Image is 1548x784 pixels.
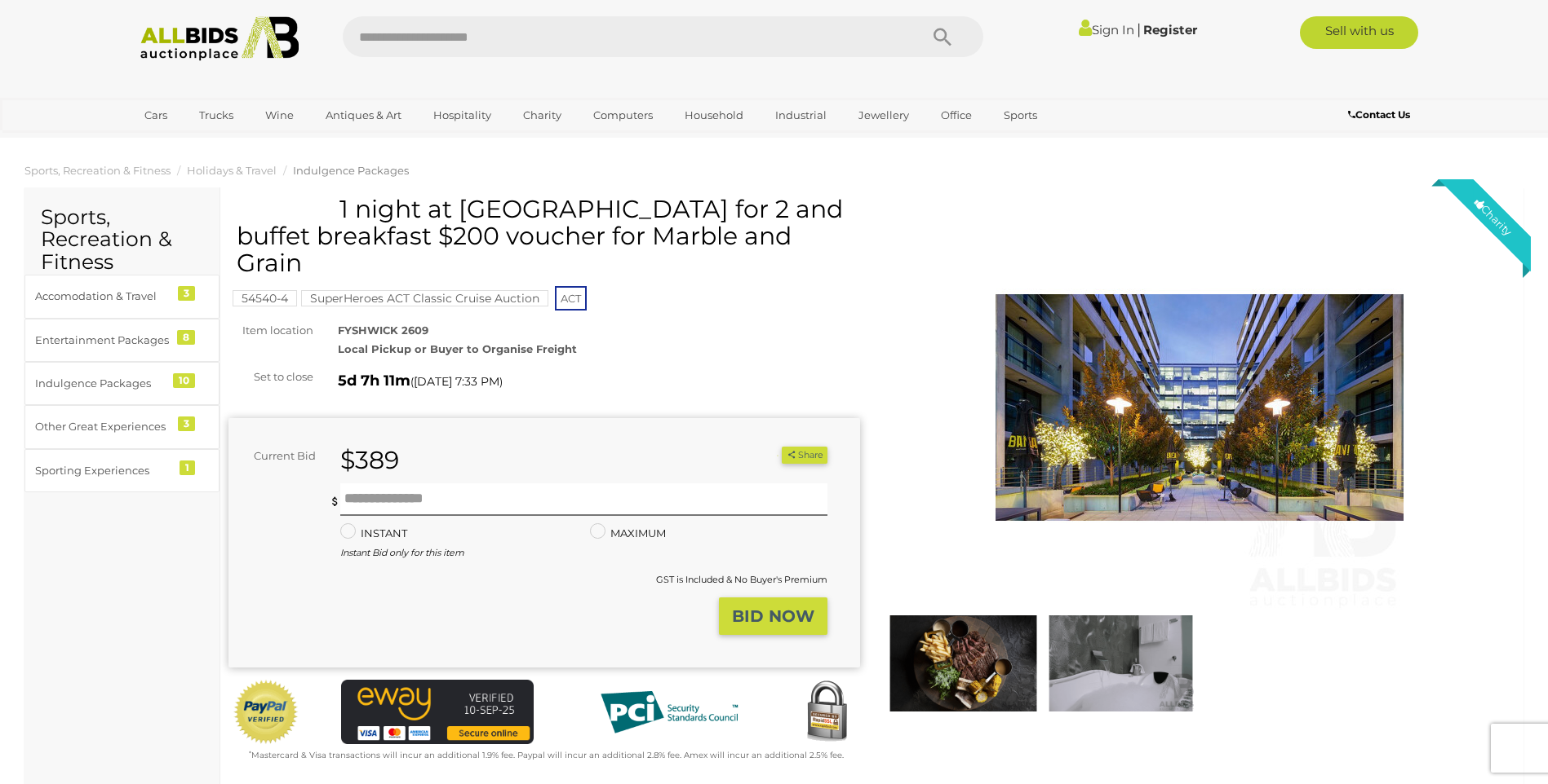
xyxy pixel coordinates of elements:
[178,286,195,301] div: 3
[1456,179,1531,254] div: Charity
[763,447,779,464] li: Watch this item
[178,416,195,431] div: 3
[24,449,220,492] a: Sporting Experiences 1
[765,102,837,129] a: Industrial
[177,330,195,345] div: 8
[590,524,666,543] label: MAXIMUM
[315,102,412,129] a: Antiques & Art
[512,102,572,129] a: Charity
[134,129,271,156] a: [GEOGRAPHIC_DATA]
[24,275,220,318] a: Accomodation & Travel 3
[340,524,407,543] label: INSTANT
[719,597,827,636] button: BID NOW
[1137,20,1141,38] span: |
[423,102,502,129] a: Hospitality
[588,680,751,745] img: PCI DSS compliant
[293,164,409,177] a: Indulgence Packages
[1046,615,1195,711] img: 1 night at Avenue Hotel Spa Suite for 2 and buffet breakfast $200 voucher for Marble and Grain
[35,331,170,350] div: Entertainment Packages
[189,102,244,129] a: Trucks
[410,375,503,388] span: ( )
[340,445,399,475] strong: $389
[930,102,982,129] a: Office
[338,324,428,337] strong: FYSHWICK 2609
[35,461,170,480] div: Sporting Experiences
[41,206,203,274] h2: Sports, Recreation & Fitness
[24,362,220,405] a: Indulgence Packages 10
[237,196,856,276] h1: 1 night at [GEOGRAPHIC_DATA] for 2 and buffet breakfast $200 voucher for Marble and Grain
[255,102,304,129] a: Wine
[732,606,814,626] strong: BID NOW
[583,102,663,129] a: Computers
[173,373,195,388] div: 10
[134,102,178,129] a: Cars
[301,290,548,306] mark: SuperHeroes ACT Classic Cruise Auction
[131,16,308,61] img: Allbids.com.au
[338,372,410,390] strong: 5d 7h 11m
[1348,108,1410,121] b: Contact Us
[233,290,297,306] mark: 54540-4
[1079,22,1134,37] a: Sign In
[656,574,827,585] small: GST is Included & No Buyer's Premium
[1348,106,1414,124] a: Contact Us
[249,750,844,760] small: Mastercard & Visa transactions will incur an additional 1.9% fee. Paypal will incur an additional...
[35,287,170,306] div: Accomodation & Travel
[216,321,326,340] div: Item location
[340,547,464,558] i: Instant Bid only for this item
[555,286,587,311] span: ACT
[24,405,220,448] a: Other Great Experiences 3
[187,164,277,177] a: Holidays & Travel
[24,164,171,177] a: Sports, Recreation & Fitness
[338,342,577,355] strong: Local Pickup or Buyer to Organise Freight
[782,447,827,464] button: Share
[35,374,170,393] div: Indulgence Packages
[996,204,1404,611] img: 1 night at Avenue Hotel Spa Suite for 2 and buffet breakfast $200 voucher for Marble and Grain
[889,615,1038,711] img: 1 night at Avenue Hotel Spa Suite for 2 and buffet breakfast $200 voucher for Marble and Grain
[902,16,983,57] button: Search
[1300,16,1418,49] a: Sell with us
[674,102,754,129] a: Household
[216,368,326,386] div: Set to close
[35,417,170,436] div: Other Great Experiences
[341,680,534,744] img: eWAY Payment Gateway
[228,447,328,465] div: Current Bid
[180,460,195,475] div: 1
[993,102,1048,129] a: Sports
[414,374,499,389] span: [DATE] 7:33 PM
[794,680,859,745] img: Secured by Rapid SSL
[1143,22,1197,37] a: Register
[848,102,920,129] a: Jewellery
[233,292,297,305] a: 54540-4
[301,292,548,305] a: SuperHeroes ACT Classic Cruise Auction
[24,319,220,362] a: Entertainment Packages 8
[233,680,299,745] img: Official PayPal Seal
